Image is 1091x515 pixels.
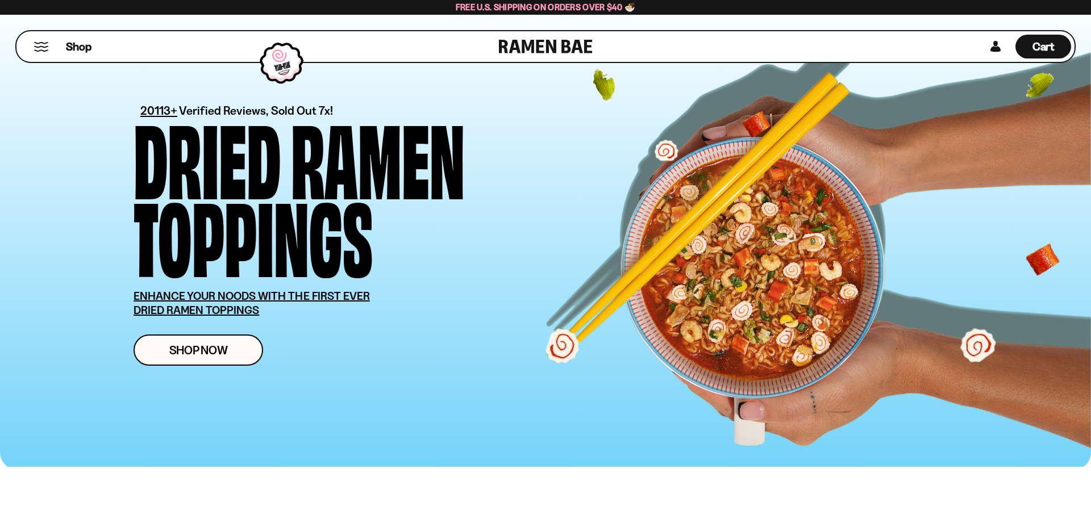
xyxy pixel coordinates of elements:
div: Ramen [291,116,465,194]
span: Cart [1032,40,1055,53]
a: Shop [66,35,91,58]
a: Shop Now [134,334,263,366]
div: Toppings [134,194,373,272]
u: ENHANCE YOUR NOODS WITH THE FIRST EVER DRIED RAMEN TOPPINGS [134,289,370,317]
button: Mobile Menu Trigger [34,42,49,52]
span: Shop [66,39,91,55]
a: Cart [1015,31,1071,62]
span: Shop Now [169,344,228,356]
div: Dried [134,116,281,194]
span: Free U.S. Shipping on Orders over $40 🍜 [456,2,636,12]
